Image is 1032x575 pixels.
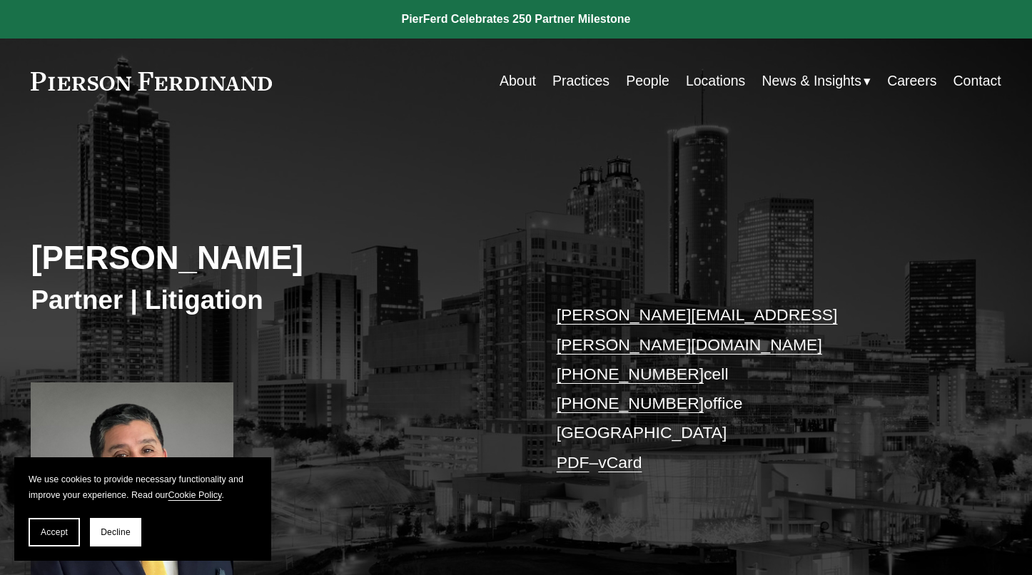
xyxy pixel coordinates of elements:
a: [PERSON_NAME][EMAIL_ADDRESS][PERSON_NAME][DOMAIN_NAME] [557,305,838,353]
section: Cookie banner [14,457,271,561]
h3: Partner | Litigation [31,284,516,317]
a: vCard [598,453,642,472]
a: folder dropdown [762,67,871,95]
a: About [500,67,536,95]
button: Accept [29,518,80,546]
a: Locations [686,67,745,95]
button: Decline [90,518,141,546]
span: Decline [101,527,131,537]
h2: [PERSON_NAME] [31,238,516,278]
p: cell office [GEOGRAPHIC_DATA] – [557,300,961,477]
a: Contact [953,67,1001,95]
span: Accept [41,527,68,537]
span: News & Insights [762,68,861,93]
a: PDF [557,453,590,472]
a: Cookie Policy [168,490,221,500]
a: [PHONE_NUMBER] [557,365,704,383]
a: [PHONE_NUMBER] [557,394,704,412]
p: We use cookies to provide necessary functionality and improve your experience. Read our . [29,472,257,504]
a: Practices [552,67,609,95]
a: Careers [887,67,936,95]
a: People [626,67,669,95]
